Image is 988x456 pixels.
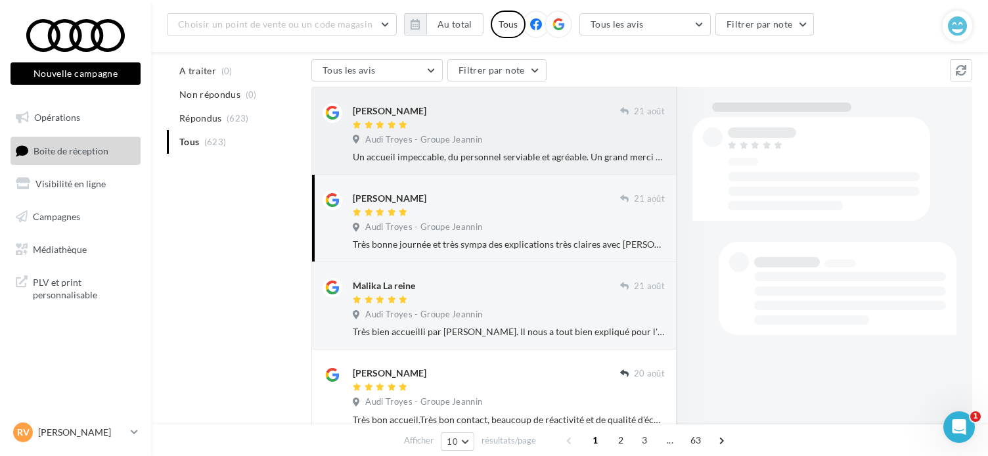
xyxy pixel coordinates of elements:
span: Campagnes [33,211,80,222]
div: Très bon accueil.Très bon contact, beaucoup de réactivité et de qualité d'écoute avec [PERSON_NAME]. [353,413,665,426]
span: 21 août [634,106,665,118]
span: Tous les avis [323,64,376,76]
span: résultats/page [482,434,536,447]
p: [PERSON_NAME] [38,426,125,439]
div: Très bonne journée et très sympa des explications très claires avec [PERSON_NAME] pour l'achat de... [353,238,665,251]
span: 3 [634,430,655,451]
a: Campagnes [8,203,143,231]
a: RV [PERSON_NAME] [11,420,141,445]
div: [PERSON_NAME] [353,367,426,380]
span: Visibilité en ligne [35,178,106,189]
button: Nouvelle campagne [11,62,141,85]
span: 63 [685,430,707,451]
a: PLV et print personnalisable [8,268,143,307]
button: Au total [404,13,483,35]
span: Répondus [179,112,222,125]
span: (0) [221,66,233,76]
span: Audi Troyes - Groupe Jeannin [365,396,482,408]
span: 10 [447,436,458,447]
span: A traiter [179,64,216,78]
span: Audi Troyes - Groupe Jeannin [365,309,482,321]
span: (623) [227,113,249,124]
span: 21 août [634,193,665,205]
span: Boîte de réception [34,145,108,156]
span: Choisir un point de vente ou un code magasin [178,18,372,30]
button: Tous les avis [579,13,711,35]
span: Médiathèque [33,243,87,254]
button: Tous les avis [311,59,443,81]
span: 1 [585,430,606,451]
div: [PERSON_NAME] [353,192,426,205]
div: Tous [491,11,526,38]
span: Tous les avis [591,18,644,30]
a: Boîte de réception [8,137,143,165]
span: 1 [970,411,981,422]
span: Opérations [34,112,80,123]
span: 21 août [634,281,665,292]
span: 2 [610,430,631,451]
span: (0) [246,89,257,100]
span: Audi Troyes - Groupe Jeannin [365,134,482,146]
div: [PERSON_NAME] [353,104,426,118]
button: Filtrer par note [715,13,815,35]
button: Filtrer par note [447,59,547,81]
span: Non répondus [179,88,240,101]
a: Opérations [8,104,143,131]
div: Très bien accueilli par [PERSON_NAME]. Il nous a tout bien expliqué pour l'achat de notre véhicule [353,325,665,338]
a: Visibilité en ligne [8,170,143,198]
a: Médiathèque [8,236,143,263]
div: Malika La reine [353,279,415,292]
span: Audi Troyes - Groupe Jeannin [365,221,482,233]
button: Choisir un point de vente ou un code magasin [167,13,397,35]
span: 20 août [634,368,665,380]
iframe: Intercom live chat [943,411,975,443]
span: PLV et print personnalisable [33,273,135,302]
button: 10 [441,432,474,451]
button: Au total [426,13,483,35]
span: ... [660,430,681,451]
span: RV [17,426,30,439]
span: Afficher [404,434,434,447]
div: Un accueil impeccable, du personnel serviable et agréable. Un grand merci à Mr EL BAKKALI pour l'... [353,150,665,164]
